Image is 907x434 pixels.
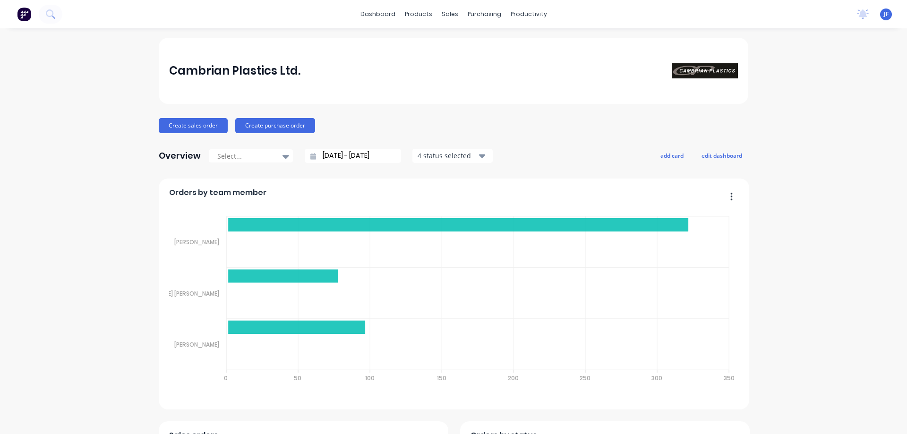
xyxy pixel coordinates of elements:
a: dashboard [356,7,400,21]
div: sales [437,7,463,21]
tspan: [PERSON_NAME] [174,238,219,246]
tspan: [PERSON_NAME] [174,340,219,349]
button: edit dashboard [695,149,748,162]
span: JF [884,10,889,18]
button: 4 status selected [412,149,493,163]
span: Orders by team member [169,187,266,198]
tspan: 250 [580,374,590,382]
div: purchasing [463,7,506,21]
div: 4 status selected [418,151,477,161]
tspan: 200 [508,374,519,382]
div: products [400,7,437,21]
tspan: 0 [224,374,228,382]
tspan: 350 [723,374,734,382]
button: Create purchase order [235,118,315,133]
div: Overview [159,146,201,165]
tspan: 150 [436,374,446,382]
button: Create sales order [159,118,228,133]
tspan: 300 [651,374,662,382]
img: Factory [17,7,31,21]
button: add card [654,149,690,162]
div: Cambrian Plastics Ltd. [169,61,300,80]
tspan: 50 [294,374,301,382]
tspan: 100 [365,374,374,382]
tspan: [PERSON_NAME] [PERSON_NAME] [128,289,219,297]
div: productivity [506,7,552,21]
img: Cambrian Plastics Ltd. [672,63,738,78]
